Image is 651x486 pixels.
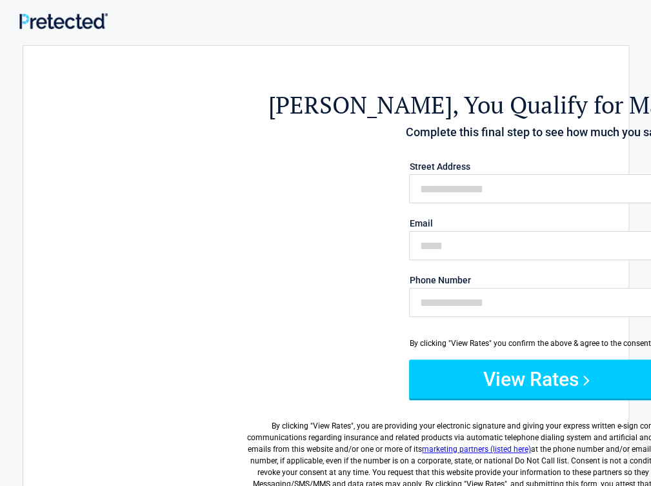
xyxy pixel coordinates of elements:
span: [PERSON_NAME] [268,89,452,121]
a: marketing partners (listed here) [422,445,531,454]
img: Main Logo [19,13,108,29]
span: View Rates [313,421,351,430]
